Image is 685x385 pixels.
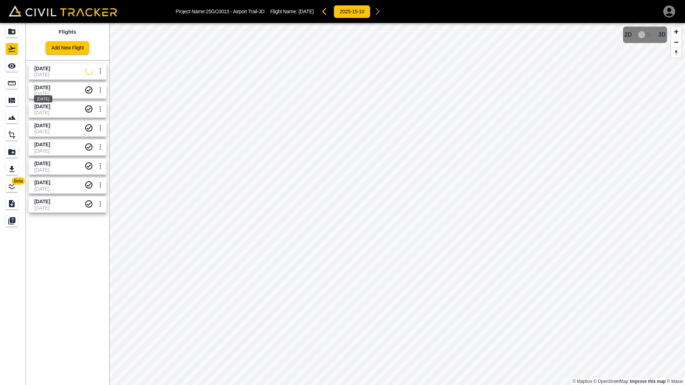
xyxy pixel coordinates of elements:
[671,27,681,37] button: Zoom in
[671,47,681,58] button: Reset bearing to north
[573,379,592,384] a: Mapbox
[109,23,685,385] canvas: Map
[594,379,628,384] a: OpenStreetMap
[671,37,681,47] button: Zoom out
[34,95,52,103] div: [DATE]
[9,5,117,16] img: Civil Tracker
[624,32,632,38] span: 2D
[270,9,313,14] p: Flight Name:
[334,5,370,18] button: 2025-15-10
[176,9,264,14] p: Project Name: 25GC0013 - Airport Trail-JD
[667,379,683,384] a: Maxar
[658,32,666,38] span: 3D
[635,28,656,42] span: 3D model not uploaded yet
[630,379,666,384] a: Map feedback
[298,9,313,14] span: [DATE]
